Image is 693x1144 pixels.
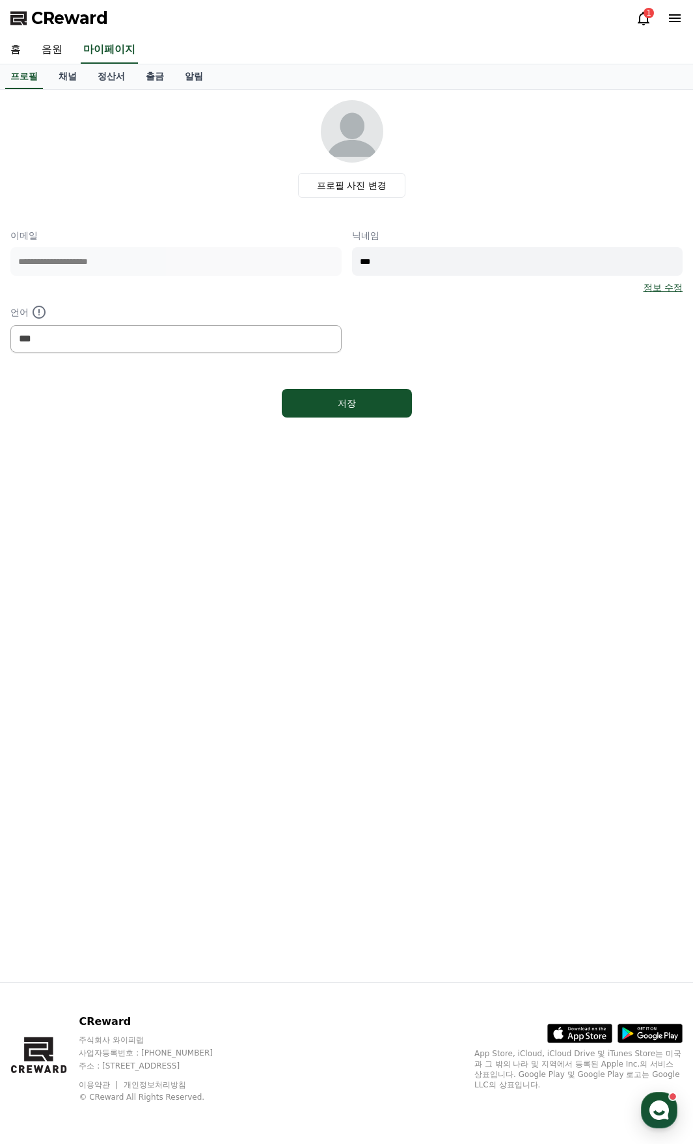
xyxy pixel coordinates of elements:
a: 채널 [48,64,87,89]
a: 프로필 [5,64,43,89]
p: 이메일 [10,229,342,242]
a: 정산서 [87,64,135,89]
p: CReward [79,1014,238,1030]
a: CReward [10,8,108,29]
p: 언어 [10,304,342,320]
label: 프로필 사진 변경 [298,173,405,198]
p: 주식회사 와이피랩 [79,1035,238,1045]
p: 주소 : [STREET_ADDRESS] [79,1061,238,1071]
span: CReward [31,8,108,29]
div: 저장 [308,397,386,410]
p: 닉네임 [352,229,683,242]
p: © CReward All Rights Reserved. [79,1092,238,1102]
a: 출금 [135,64,174,89]
p: 사업자등록번호 : [PHONE_NUMBER] [79,1048,238,1058]
div: 1 [644,8,654,18]
img: profile_image [321,100,383,163]
a: 마이페이지 [81,36,138,64]
button: 저장 [282,389,412,418]
a: 알림 [174,64,213,89]
a: 1 [636,10,651,26]
a: 이용약관 [79,1080,120,1089]
p: App Store, iCloud, iCloud Drive 및 iTunes Store는 미국과 그 밖의 나라 및 지역에서 등록된 Apple Inc.의 서비스 상표입니다. Goo... [474,1048,683,1090]
a: 개인정보처리방침 [124,1080,186,1089]
a: 정보 수정 [644,281,683,294]
a: 음원 [31,36,73,64]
